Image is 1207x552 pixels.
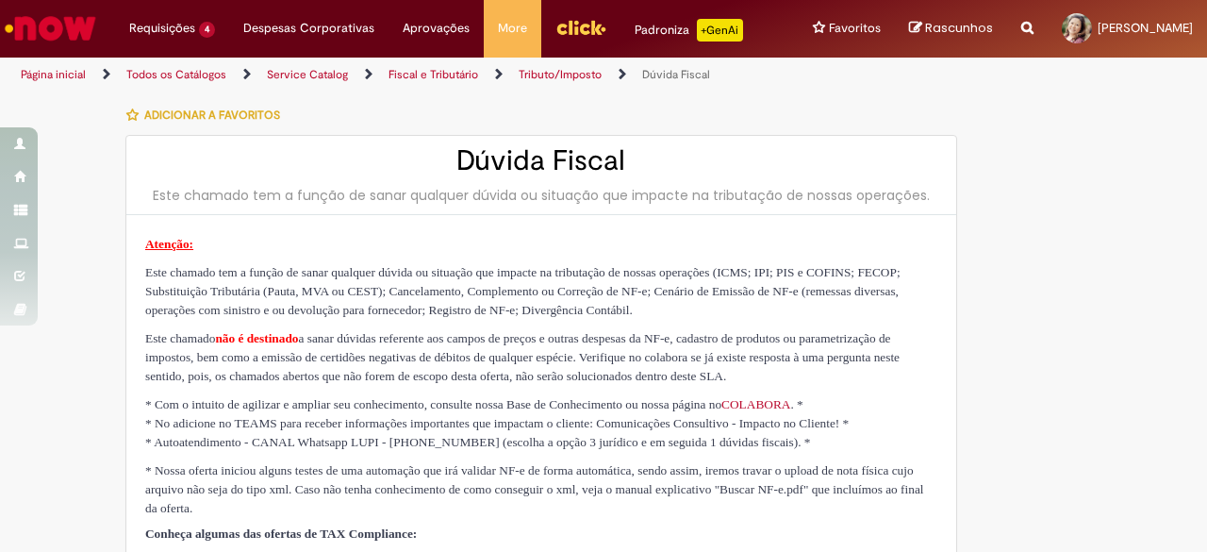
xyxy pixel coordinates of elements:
[145,397,803,411] span: * Com o intuito de agilizar e ampliar seu conhecimento, consulte nossa Base de Conhecimento ou no...
[145,435,811,449] span: * Autoatendimento - CANAL Whatsapp LUPI - [PHONE_NUMBER] (escolha a opção 3 jurídico e em seguida...
[642,67,710,82] a: Dúvida Fiscal
[144,108,280,123] span: Adicionar a Favoritos
[126,67,226,82] a: Todos os Catálogos
[243,19,374,38] span: Despesas Corporativas
[145,237,193,251] span: Atenção:
[215,331,298,345] span: não é destinado
[925,19,993,37] span: Rascunhos
[145,463,924,515] span: * Nossa oferta iniciou alguns testes de uma automação que irá validar NF-e de forma automática, s...
[145,265,901,317] span: Este chamado tem a função de sanar qualquer dúvida ou situação que impacte na tributação de nossa...
[129,19,195,38] span: Requisições
[635,19,743,42] div: Padroniza
[267,67,348,82] a: Service Catalog
[1098,20,1193,36] span: [PERSON_NAME]
[403,19,470,38] span: Aprovações
[519,67,602,82] a: Tributo/Imposto
[697,19,743,42] p: +GenAi
[145,331,900,383] span: Este chamado a sanar dúvidas referente aos campos de preços e outras despesas da NF-e, cadastro d...
[555,13,606,42] img: click_logo_yellow_360x200.png
[145,527,417,541] span: Conheça algumas das ofertas de TAX Compliance:
[145,145,937,176] h2: Dúvida Fiscal
[721,397,790,411] a: COLABORA
[829,19,881,38] span: Favoritos
[389,67,478,82] a: Fiscal e Tributário
[909,20,993,38] a: Rascunhos
[199,22,215,38] span: 4
[14,58,790,92] ul: Trilhas de página
[498,19,527,38] span: More
[21,67,86,82] a: Página inicial
[125,95,290,135] button: Adicionar a Favoritos
[145,416,849,430] span: * No adicione no TEAMS para receber informações importantes que impactam o cliente: Comunicações ...
[145,186,937,205] div: Este chamado tem a função de sanar qualquer dúvida ou situação que impacte na tributação de nossa...
[2,9,99,47] img: ServiceNow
